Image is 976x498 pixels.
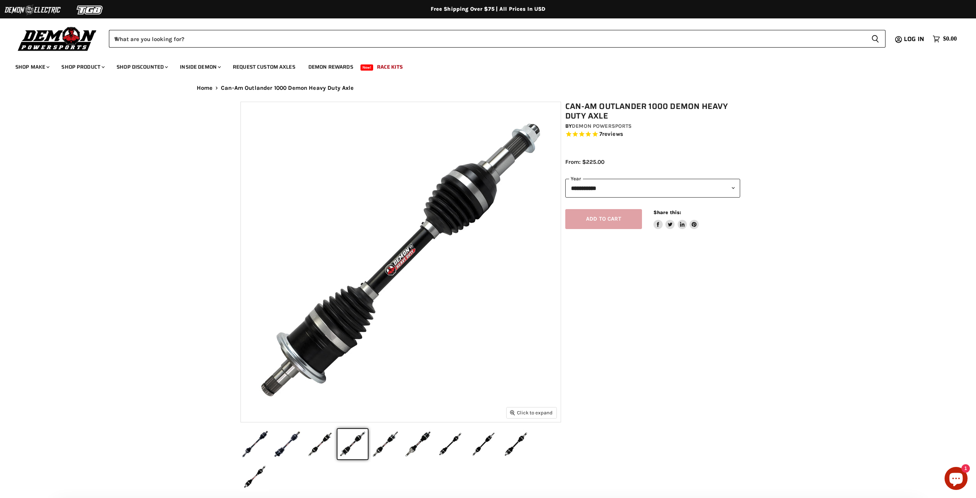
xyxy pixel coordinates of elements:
[111,59,173,75] a: Shop Discounted
[303,59,359,75] a: Demon Rewards
[572,123,632,129] a: Demon Powersports
[929,33,961,45] a: $0.00
[435,429,466,459] button: Can-Am Outlander 1000 Demon Heavy Duty Axle thumbnail
[181,6,795,13] div: Free Shipping Over $75 | All Prices In USD
[181,85,795,91] nav: Breadcrumbs
[565,102,740,121] h1: Can-Am Outlander 1000 Demon Heavy Duty Axle
[272,429,303,459] button: Can-Am Outlander 1000 Demon Heavy Duty Axle thumbnail
[501,429,531,459] button: Can-Am Outlander 1000 Demon Heavy Duty Axle thumbnail
[371,59,408,75] a: Race Kits
[653,209,699,229] aside: Share this:
[403,429,433,459] button: Can-Am Outlander 1000 Demon Heavy Duty Axle thumbnail
[240,429,270,459] button: Can-Am Outlander 1000 Demon Heavy Duty Axle thumbnail
[241,102,561,422] img: Can-Am Outlander 1000 Demon Heavy Duty Axle
[943,35,957,43] span: $0.00
[109,30,865,48] input: When autocomplete results are available use up and down arrows to review and enter to select
[599,131,623,138] span: 7 reviews
[174,59,225,75] a: Inside Demon
[10,56,955,75] ul: Main menu
[360,64,374,71] span: New!
[565,158,604,165] span: From: $225.00
[370,429,400,459] button: Can-Am Outlander 1000 Demon Heavy Duty Axle thumbnail
[10,59,54,75] a: Shop Make
[305,429,335,459] button: Can-Am Outlander 1000 Demon Heavy Duty Axle thumbnail
[900,36,929,43] a: Log in
[197,85,213,91] a: Home
[602,131,623,138] span: reviews
[507,407,556,418] button: Click to expand
[240,462,270,492] button: Can-Am Outlander 1000 Demon Heavy Duty Axle thumbnail
[468,429,499,459] button: Can-Am Outlander 1000 Demon Heavy Duty Axle thumbnail
[653,209,681,215] span: Share this:
[56,59,109,75] a: Shop Product
[221,85,354,91] span: Can-Am Outlander 1000 Demon Heavy Duty Axle
[337,429,368,459] button: Can-Am Outlander 1000 Demon Heavy Duty Axle thumbnail
[865,30,885,48] button: Search
[109,30,885,48] form: Product
[61,3,119,17] img: TGB Logo 2
[942,467,970,492] inbox-online-store-chat: Shopify online store chat
[4,3,61,17] img: Demon Electric Logo 2
[904,34,924,44] span: Log in
[227,59,301,75] a: Request Custom Axles
[510,410,553,416] span: Click to expand
[15,25,99,52] img: Demon Powersports
[565,122,740,130] div: by
[565,179,740,198] select: year
[565,130,740,139] span: Rated 5.0 out of 5 stars 7 reviews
